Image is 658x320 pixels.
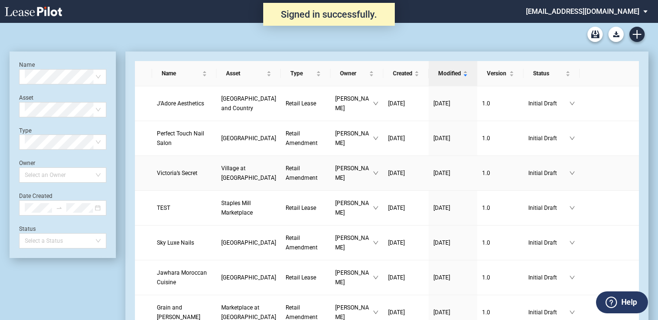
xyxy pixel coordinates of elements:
[569,275,575,280] span: down
[157,239,194,246] span: Sky Luxe Nails
[221,134,276,143] a: [GEOGRAPHIC_DATA]
[433,308,473,317] a: [DATE]
[433,135,450,142] span: [DATE]
[152,61,216,86] th: Name
[221,94,276,113] a: [GEOGRAPHIC_DATA] and Country
[482,134,519,143] a: 1.0
[429,61,477,86] th: Modified
[157,268,212,287] a: Jawhara Moroccan Cuisine
[533,69,564,78] span: Status
[335,129,373,148] span: [PERSON_NAME]
[335,268,373,287] span: [PERSON_NAME]
[373,205,379,211] span: down
[286,203,326,213] a: Retail Lease
[383,61,429,86] th: Created
[433,203,473,213] a: [DATE]
[157,203,212,213] a: TEST
[482,239,490,246] span: 1 . 0
[373,170,379,176] span: down
[528,238,569,248] span: Initial Draft
[335,94,373,113] span: [PERSON_NAME]
[221,165,276,181] span: Village at Stone Oak
[528,308,569,317] span: Initial Draft
[373,310,379,315] span: down
[162,69,200,78] span: Name
[335,164,373,183] span: [PERSON_NAME]
[482,238,519,248] a: 1.0
[482,308,519,317] a: 1.0
[482,309,490,316] span: 1 . 0
[157,170,197,176] span: Victoria’s Secret
[528,99,569,108] span: Initial Draft
[433,134,473,143] a: [DATE]
[433,99,473,108] a: [DATE]
[569,205,575,211] span: down
[482,168,519,178] a: 1.0
[433,309,450,316] span: [DATE]
[286,235,318,251] span: Retail Amendment
[286,99,326,108] a: Retail Lease
[263,3,395,26] div: Signed in successfully.
[157,99,212,108] a: J’Adore Aesthetics
[157,129,212,148] a: Perfect Touch Nail Salon
[221,198,276,217] a: Staples Mill Marketplace
[286,164,326,183] a: Retail Amendment
[335,233,373,252] span: [PERSON_NAME]
[388,205,405,211] span: [DATE]
[388,203,424,213] a: [DATE]
[433,168,473,178] a: [DATE]
[482,100,490,107] span: 1 . 0
[335,198,373,217] span: [PERSON_NAME]
[433,273,473,282] a: [DATE]
[433,100,450,107] span: [DATE]
[221,95,276,112] span: Oceanside Town and Country
[286,233,326,252] a: Retail Amendment
[482,99,519,108] a: 1.0
[621,296,637,309] label: Help
[393,69,412,78] span: Created
[221,274,276,281] span: Westgate Shopping Center
[19,94,33,101] label: Asset
[388,99,424,108] a: [DATE]
[388,308,424,317] a: [DATE]
[56,205,62,211] span: to
[340,69,367,78] span: Owner
[524,61,580,86] th: Status
[608,27,624,42] button: Download Blank Form
[438,69,461,78] span: Modified
[569,170,575,176] span: down
[221,238,276,248] a: [GEOGRAPHIC_DATA]
[433,274,450,281] span: [DATE]
[157,100,204,107] span: J’Adore Aesthetics
[482,273,519,282] a: 1.0
[286,273,326,282] a: Retail Lease
[606,27,627,42] md-menu: Download Blank Form List
[286,130,318,146] span: Retail Amendment
[226,69,265,78] span: Asset
[569,240,575,246] span: down
[221,239,276,246] span: Pompano Citi Centre
[157,130,204,146] span: Perfect Touch Nail Salon
[528,168,569,178] span: Initial Draft
[482,203,519,213] a: 1.0
[373,275,379,280] span: down
[373,135,379,141] span: down
[388,135,405,142] span: [DATE]
[19,160,35,166] label: Owner
[388,168,424,178] a: [DATE]
[157,168,212,178] a: Victoria’s Secret
[286,165,318,181] span: Retail Amendment
[19,193,52,199] label: Date Created
[19,62,35,68] label: Name
[330,61,383,86] th: Owner
[388,274,405,281] span: [DATE]
[477,61,524,86] th: Version
[433,238,473,248] a: [DATE]
[388,170,405,176] span: [DATE]
[286,274,316,281] span: Retail Lease
[569,310,575,315] span: down
[221,200,253,216] span: Staples Mill Marketplace
[157,238,212,248] a: Sky Luxe Nails
[221,273,276,282] a: [GEOGRAPHIC_DATA]
[528,203,569,213] span: Initial Draft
